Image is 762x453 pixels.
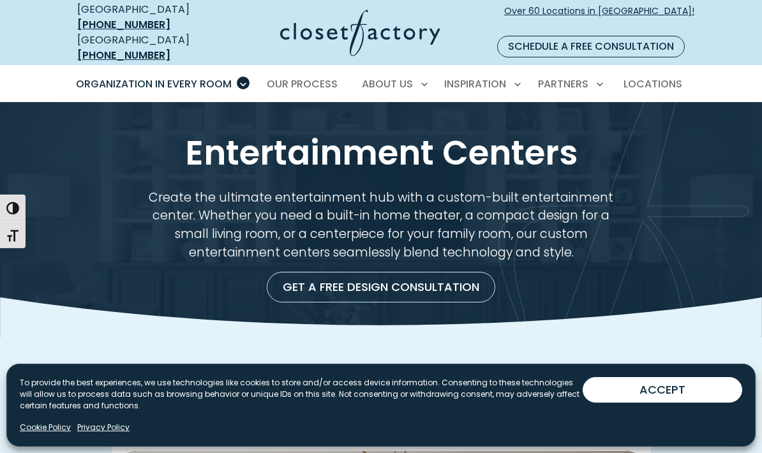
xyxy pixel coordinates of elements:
nav: Primary Menu [67,66,695,102]
button: ACCEPT [583,377,742,403]
span: Inspiration [444,77,506,91]
p: Create the ultimate entertainment hub with a custom-built entertainment center. Whether you need ... [137,189,625,262]
span: Organization in Every Room [76,77,232,91]
a: [PHONE_NUMBER] [77,17,170,32]
a: Schedule a Free Consultation [497,36,685,57]
a: Cookie Policy [20,422,71,433]
span: Our Process [267,77,338,91]
span: Over 60 Locations in [GEOGRAPHIC_DATA]! [504,4,694,31]
h1: Entertainment Centers [86,133,676,174]
div: [GEOGRAPHIC_DATA] [77,33,216,63]
span: Locations [624,77,682,91]
a: Get a Free Design Consultation [267,272,495,302]
a: Privacy Policy [77,422,130,433]
a: [PHONE_NUMBER] [77,48,170,63]
span: Partners [538,77,588,91]
span: About Us [362,77,413,91]
img: Closet Factory Logo [280,10,440,56]
div: [GEOGRAPHIC_DATA] [77,2,216,33]
p: To provide the best experiences, we use technologies like cookies to store and/or access device i... [20,377,583,412]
